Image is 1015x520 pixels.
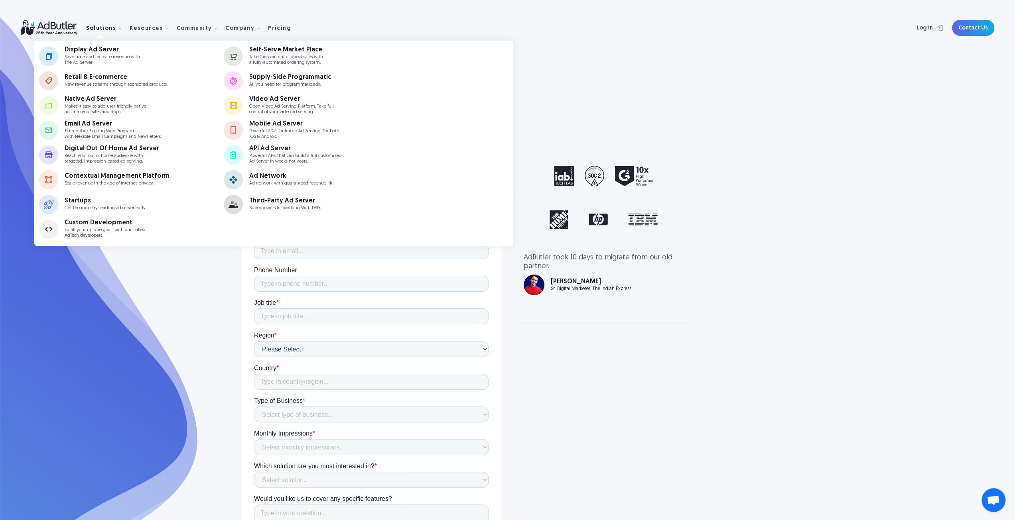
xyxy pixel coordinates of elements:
[981,488,1005,512] div: Open chat
[268,24,298,31] a: Pricing
[268,26,291,31] div: Pricing
[65,47,140,53] div: Display Ad Server
[249,198,322,204] div: Third-Party Ad Server
[65,220,146,226] div: Custom Development
[249,181,333,186] p: Ad network with guaranteed revenue lift.
[39,217,223,241] a: Custom Development Fulfill your unique goals with our skilledAdTech developers.
[249,74,331,80] div: Supply-Side Programmatic
[524,253,684,271] div: AdButler took 10 days to migrate from our old partner.
[249,173,333,179] div: Ad Network
[177,26,212,31] div: Community
[130,16,175,41] div: Resources
[39,118,223,142] a: Email Ad Server Extend Your Existing Web Programwith Flexible Email Campaigns and Newsletters.
[551,279,631,285] div: [PERSON_NAME]
[249,96,334,102] div: Video Ad Server
[249,104,334,114] p: Open Video Ad Serving Platform. Take full control of your video ad serving.
[524,166,684,186] div: carousel
[224,94,408,118] a: Video Ad Server Open Video Ad Serving Platform. Take fullcontrol of your video ad serving.
[224,168,408,192] a: Ad Network Ad network with guaranteed revenue lift.
[551,286,631,291] div: Sr. Digital Marketer, The Indian Express
[177,16,224,41] div: Community
[65,55,140,65] p: Save time and increase revenue with The Ad Server.
[224,44,408,68] a: Self-Serve Market Place Take the pain out of direct sales witha fully-automated ordering system.
[524,253,684,312] div: carousel
[524,210,684,229] div: 1 of 3
[652,166,684,186] div: next slide
[225,16,266,41] div: Company
[65,104,146,114] p: Makes it easy to add user-friendly native ads into your sites and apps.
[249,145,342,152] div: API Ad Server
[65,173,169,179] div: Contextual Management Platform
[65,82,168,87] p: New revenue streams through sponsored products.
[524,166,684,186] div: 1 of 2
[34,41,513,246] nav: Solutions
[39,143,223,167] a: Digital Out Of Home Ad Server Reach your out of home audience withtargeted, impression based ad-s...
[39,44,223,68] a: Display Ad Server Save time and increase revenue withThe Ad Server.
[65,96,146,102] div: Native Ad Server
[895,20,947,36] a: Log In
[39,94,223,118] a: Native Ad Server Makes it easy to add user-friendly nativeads into your sites and apps.
[652,253,684,312] div: next slide
[65,129,162,139] p: Extend Your Existing Web Program with Flexible Email Campaigns and Newsletters.
[65,153,159,164] p: Reach your out of home audience with targeted, impression based ad-serving.
[86,16,128,41] div: Solutions
[249,121,339,127] div: Mobile Ad Server
[225,26,254,31] div: Company
[249,82,331,87] p: All you need for programmatic ads.
[39,192,223,216] a: Startups Get the industry-leading ad server early.
[249,153,342,164] p: Powerful APIs that can build a full customized Ad Server in weeks not years.
[65,181,169,186] p: Scale revenue in the age of internet privacy.
[249,55,323,65] p: Take the pain out of direct sales with a fully-automated ordering system.
[224,69,408,93] a: Supply-Side Programmatic All you need for programmatic ads.
[65,121,162,127] div: Email Ad Server
[65,206,146,211] p: Get the industry-leading ad server early.
[524,253,684,295] div: 1 of 3
[39,168,223,192] a: Contextual Management Platform Scale revenue in the age of internet privacy.
[224,118,408,142] a: Mobile Ad Server Powerful SDKs for InApp Ad Serving. For bothiOS & Android.
[249,206,322,211] p: Superpowers for working With DSPs.
[652,210,684,229] div: next slide
[249,47,323,53] div: Self-Serve Market Place
[39,69,223,93] a: Retail & E-commerce New revenue streams through sponsored products.
[224,143,408,167] a: API Ad Server Powerful APIs that can build a full customizedAd Server in weeks not years.
[224,192,408,216] a: Third-Party Ad Server Superpowers for working With DSPs.
[65,145,159,152] div: Digital Out Of Home Ad Server
[524,210,684,229] div: carousel
[249,129,339,139] p: Powerful SDKs for InApp Ad Serving. For both iOS & Android.
[65,198,146,204] div: Startups
[65,228,146,238] p: Fulfill your unique goals with our skilled AdTech developers.
[130,26,163,31] div: Resources
[65,74,168,80] div: Retail & E-commerce
[952,20,994,36] a: Contact Us
[86,26,116,31] div: Solutions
